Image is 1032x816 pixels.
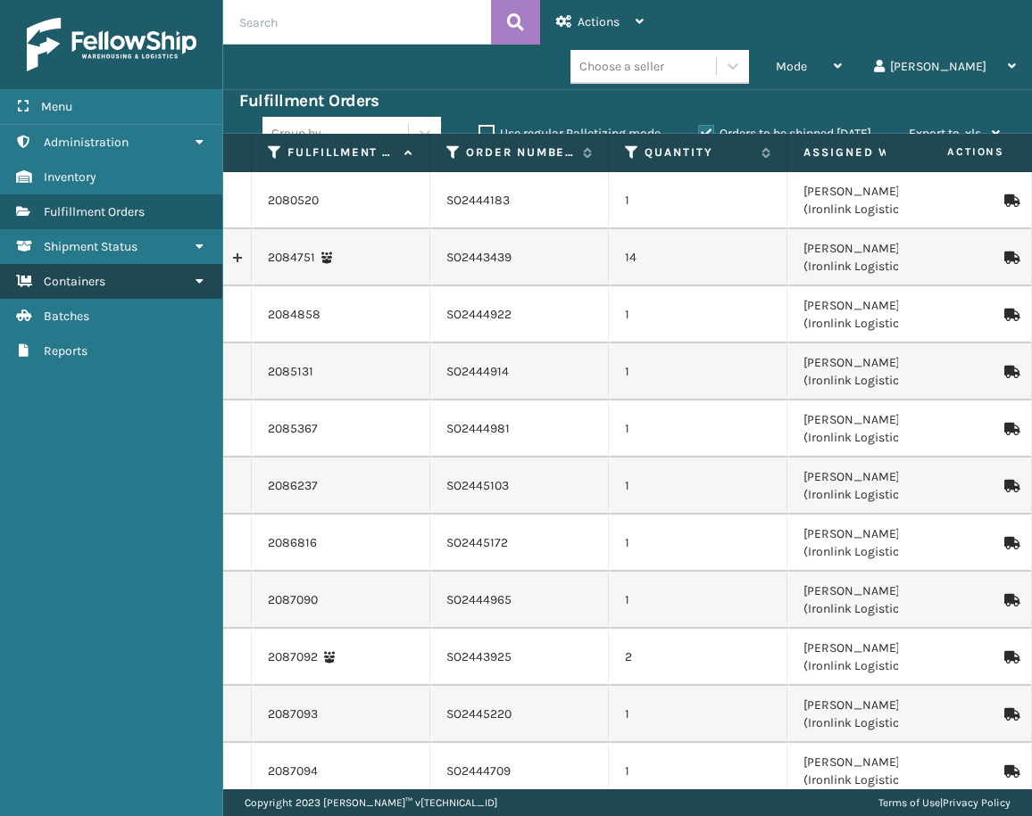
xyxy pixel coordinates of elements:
[44,309,89,324] span: Batches
[787,457,966,515] td: [PERSON_NAME] (Ironlink Logistics)
[1004,651,1015,664] i: Mark as Shipped
[1004,480,1015,492] i: Mark as Shipped
[430,343,609,400] td: SO2444914
[268,534,317,552] a: 2086816
[1004,537,1015,549] i: Mark as Shipped
[787,286,966,343] td: [PERSON_NAME] (Ironlink Logistics)
[874,45,1016,89] div: [PERSON_NAME]
[609,229,787,286] td: 14
[271,124,321,143] div: Group by
[787,343,966,400] td: [PERSON_NAME] (Ironlink Logistics)
[268,648,318,666] a: 2087092
[609,400,787,457] td: 1
[579,57,664,76] div: Choose a seller
[776,59,807,74] span: Mode
[268,363,313,381] a: 2085131
[943,796,1011,809] a: Privacy Policy
[787,400,966,457] td: [PERSON_NAME] (Ironlink Logistics)
[430,400,609,457] td: SO2444981
[430,515,609,572] td: SO2445172
[787,743,966,800] td: [PERSON_NAME] (Ironlink Logistics)
[609,629,787,686] td: 2
[609,172,787,229] td: 1
[41,99,72,114] span: Menu
[609,457,787,515] td: 1
[430,629,609,686] td: SO2443925
[609,343,787,400] td: 1
[268,192,319,210] a: 2080520
[44,274,105,289] span: Containers
[1004,708,1015,721] i: Mark as Shipped
[609,686,787,743] td: 1
[268,249,315,267] a: 2084751
[479,126,661,141] label: Use regular Palletizing mode
[609,572,787,629] td: 1
[430,229,609,286] td: SO2443439
[466,144,574,161] label: Order Number
[245,789,497,816] p: Copyright 2023 [PERSON_NAME]™ v [TECHNICAL_ID]
[787,515,966,572] td: [PERSON_NAME] (Ironlink Logistics)
[787,572,966,629] td: [PERSON_NAME] (Ironlink Logistics)
[645,144,753,161] label: Quantity
[1004,423,1015,435] i: Mark as Shipped
[609,743,787,800] td: 1
[239,90,379,111] h3: Fulfillment Orders
[1004,251,1015,264] i: Mark as Shipped
[609,515,787,572] td: 1
[44,343,87,359] span: Reports
[609,286,787,343] td: 1
[44,239,137,254] span: Shipment Status
[287,144,395,161] label: Fulfillment Order Id
[268,477,318,495] a: 2086237
[44,169,96,185] span: Inventory
[1004,594,1015,606] i: Mark as Shipped
[268,591,318,609] a: 2087090
[578,14,620,29] span: Actions
[44,135,129,150] span: Administration
[27,18,196,71] img: logo
[878,789,1011,816] div: |
[44,204,145,219] span: Fulfillment Orders
[1004,366,1015,378] i: Mark as Shipped
[430,686,609,743] td: SO2445220
[430,572,609,629] td: SO2444965
[268,306,320,324] a: 2084858
[787,172,966,229] td: [PERSON_NAME] (Ironlink Logistics)
[1004,194,1015,207] i: Mark as Shipped
[698,126,871,141] label: Orders to be shipped [DATE]
[787,686,966,743] td: [PERSON_NAME] (Ironlink Logistics)
[787,629,966,686] td: [PERSON_NAME] (Ironlink Logistics)
[909,126,981,141] span: Export to .xls
[891,137,1015,167] span: Actions
[268,420,318,438] a: 2085367
[430,743,609,800] td: SO2444709
[787,229,966,286] td: [PERSON_NAME] (Ironlink Logistics)
[878,796,940,809] a: Terms of Use
[1004,765,1015,778] i: Mark as Shipped
[268,705,318,723] a: 2087093
[268,762,318,780] a: 2087094
[1004,309,1015,321] i: Mark as Shipped
[430,286,609,343] td: SO2444922
[430,457,609,515] td: SO2445103
[430,172,609,229] td: SO2444183
[803,144,931,161] label: Assigned Warehouse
